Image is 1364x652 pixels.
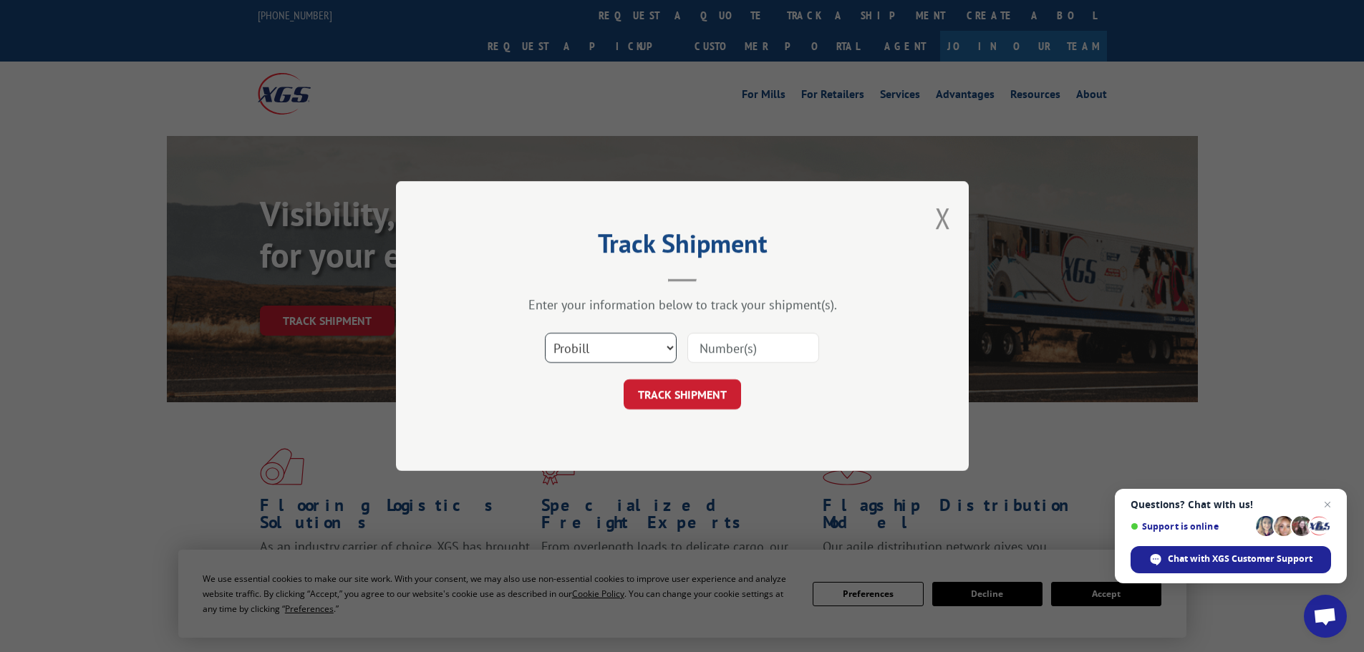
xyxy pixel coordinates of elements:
[935,199,951,237] button: Close modal
[624,379,741,409] button: TRACK SHIPMENT
[1168,553,1312,565] span: Chat with XGS Customer Support
[1304,595,1347,638] div: Open chat
[468,296,897,313] div: Enter your information below to track your shipment(s).
[1131,521,1251,532] span: Support is online
[1131,499,1331,510] span: Questions? Chat with us!
[468,233,897,261] h2: Track Shipment
[1131,546,1331,573] div: Chat with XGS Customer Support
[1319,496,1336,513] span: Close chat
[687,333,819,363] input: Number(s)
